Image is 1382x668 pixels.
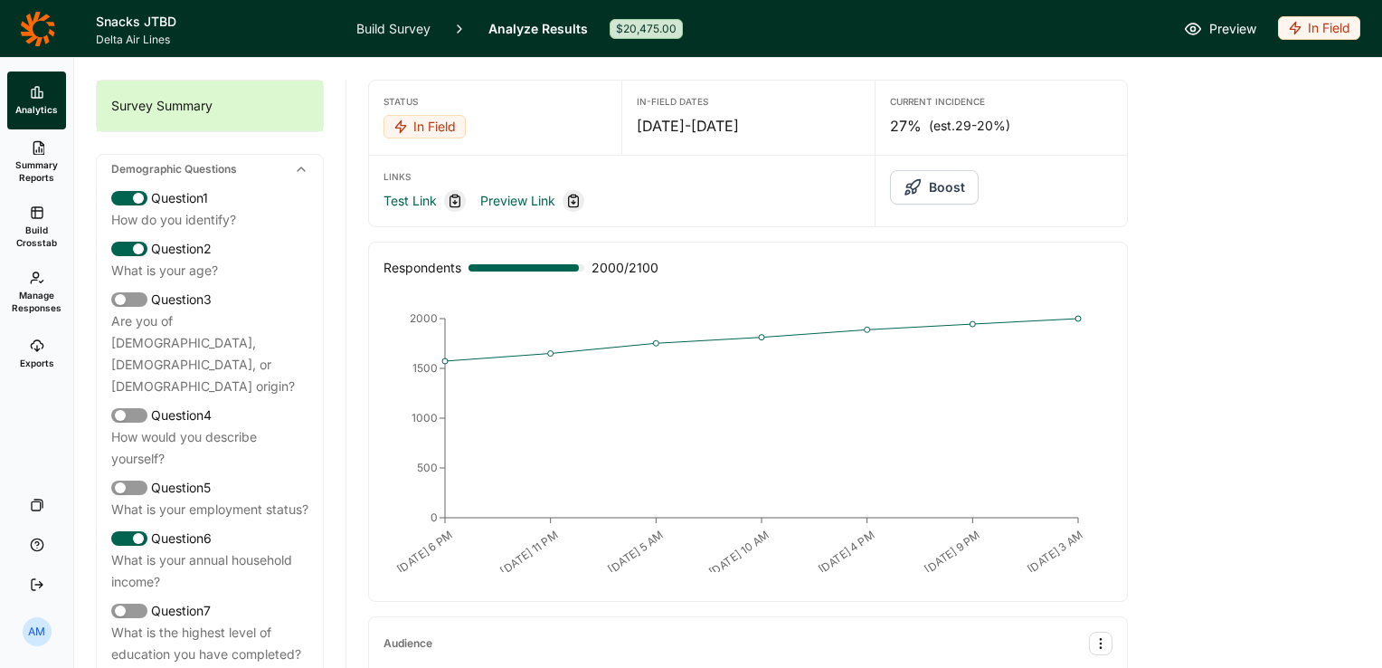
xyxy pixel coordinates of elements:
div: What is your annual household income? [111,549,308,593]
div: Copy link [563,190,584,212]
text: [DATE] 3 AM [1025,528,1085,576]
div: Audience [383,636,432,651]
tspan: 1000 [412,411,438,425]
button: In Field [383,115,466,140]
div: In-Field Dates [637,95,859,108]
div: Question 3 [111,289,308,310]
text: [DATE] 11 PM [497,528,560,577]
h1: Snacks JTBD [96,11,335,33]
tspan: 500 [417,461,438,474]
div: $20,475.00 [610,19,683,39]
a: Exports [7,325,66,383]
div: Respondents [383,257,461,279]
a: Manage Responses [7,260,66,325]
div: In Field [383,115,466,138]
div: Links [383,170,860,183]
span: Delta Air Lines [96,33,335,47]
button: Audience Options [1089,632,1112,655]
div: How would you describe yourself? [111,426,308,470]
span: Preview [1209,18,1256,40]
button: In Field [1278,16,1360,42]
div: How do you identify? [111,209,308,231]
div: Status [383,95,607,108]
span: (est. 29-20% ) [929,117,1010,135]
text: [DATE] 5 AM [605,528,666,576]
div: In Field [1278,16,1360,40]
tspan: 2000 [410,311,438,325]
div: What is your age? [111,260,308,282]
span: Exports [20,357,54,369]
div: What is your employment status? [111,499,308,520]
div: Question 5 [111,477,308,499]
div: Are you of [DEMOGRAPHIC_DATA], [DEMOGRAPHIC_DATA], or [DEMOGRAPHIC_DATA] origin? [111,310,308,397]
div: AM [23,617,52,646]
div: Question 7 [111,600,308,622]
div: Current Incidence [890,95,1112,108]
a: Preview [1184,18,1256,40]
div: Survey Summary [97,81,323,131]
div: [DATE] - [DATE] [637,115,859,137]
text: [DATE] 10 AM [706,528,771,578]
span: Build Crosstab [14,224,59,249]
a: Test Link [383,190,437,212]
div: Question 4 [111,405,308,426]
tspan: 0 [431,511,438,524]
div: What is the highest level of education you have completed? [111,622,308,665]
div: Question 6 [111,528,308,549]
a: Build Crosstab [7,195,66,260]
tspan: 1500 [412,361,438,375]
span: 2000 / 2100 [592,257,658,279]
div: Copy link [444,190,466,212]
text: [DATE] 4 PM [816,528,877,577]
text: [DATE] 9 PM [922,528,982,576]
span: Analytics [15,103,58,116]
span: Summary Reports [14,158,59,184]
div: Question 2 [111,238,308,260]
a: Summary Reports [7,129,66,195]
a: Preview Link [480,190,555,212]
span: Manage Responses [12,289,62,314]
div: Demographic Questions [97,155,323,184]
a: Analytics [7,72,66,129]
span: 27% [890,115,922,137]
button: Boost [890,170,979,205]
div: Question 1 [111,187,308,209]
text: [DATE] 6 PM [394,528,455,576]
